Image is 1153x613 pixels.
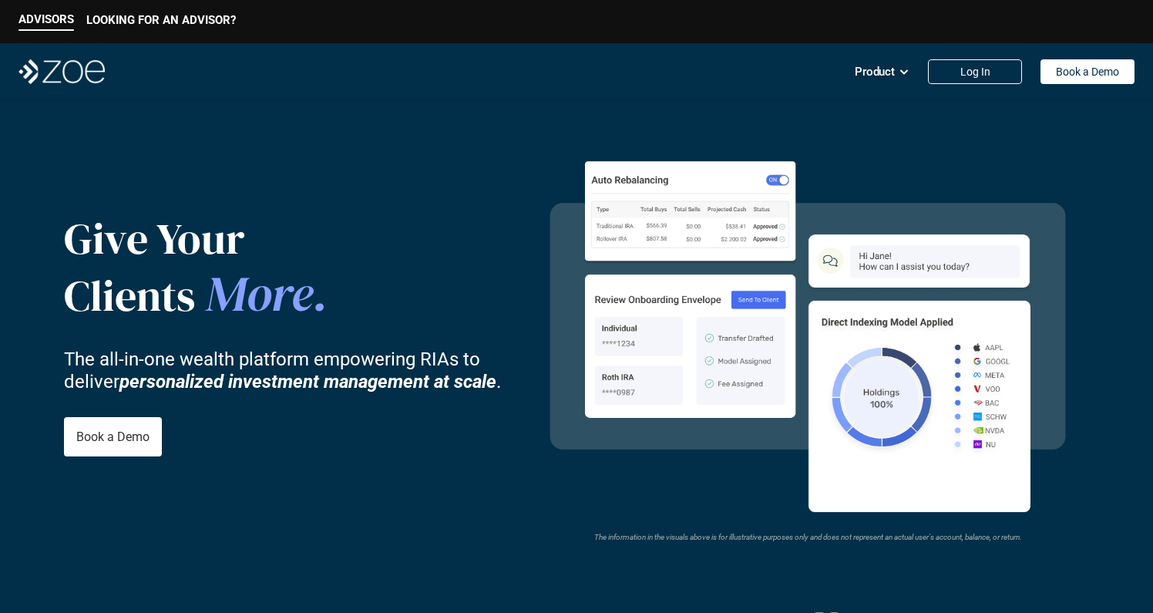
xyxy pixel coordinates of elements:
[928,59,1022,84] a: Log In
[86,13,236,27] p: LOOKING FOR AN ADVISOR?
[855,60,895,83] p: Product
[960,66,990,79] p: Log In
[64,213,419,264] p: Give Your
[1056,66,1119,79] p: Book a Demo
[64,264,419,324] p: Clients
[18,12,74,26] p: ADVISORS
[64,349,526,393] p: The all-in-one wealth platform empowering RIAs to deliver .
[594,533,1022,541] em: The information in the visuals above is for illustrative purposes only and does not represent an ...
[313,260,328,327] span: .
[76,429,150,444] p: Book a Demo
[1040,59,1135,84] a: Book a Demo
[64,417,162,456] a: Book a Demo
[206,260,313,327] span: More
[119,370,496,392] strong: personalized investment management at scale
